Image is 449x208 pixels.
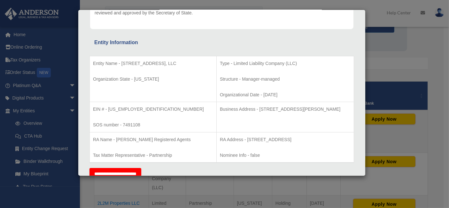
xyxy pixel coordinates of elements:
p: Organizational Date - [DATE] [220,91,351,99]
p: Entity Name - [STREET_ADDRESS], LLC [93,60,213,68]
p: EIN # - [US_EMPLOYER_IDENTIFICATION_NUMBER] [93,105,213,113]
p: RA Address - [STREET_ADDRESS] [220,136,351,144]
p: Business Address - [STREET_ADDRESS][PERSON_NAME] [220,105,351,113]
p: Tax Matter Representative - Partnership [93,151,213,159]
p: Structure - Manager-managed [220,75,351,83]
p: SOS number - 7491108 [93,121,213,129]
p: Nominee Info - false [220,151,351,159]
div: Entity Information [94,38,349,47]
p: RA Name - [PERSON_NAME] Registered Agents [93,136,213,144]
p: Type - Limited Liability Company (LLC) [220,60,351,68]
p: Organization State - [US_STATE] [93,75,213,83]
